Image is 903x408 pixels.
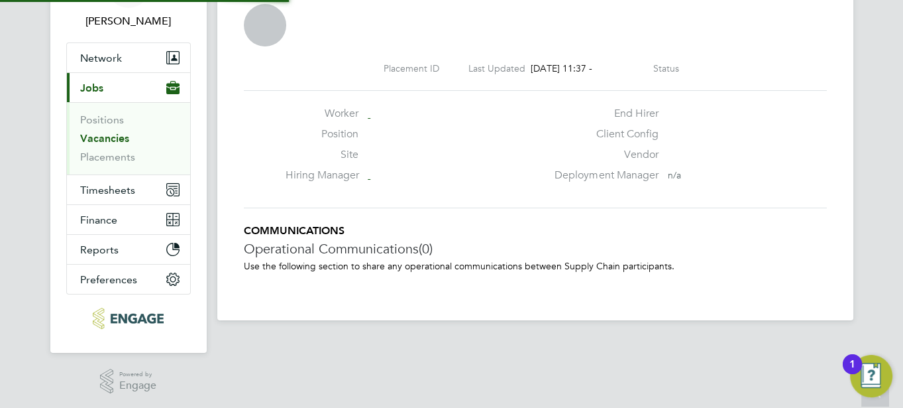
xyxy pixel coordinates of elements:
div: Jobs [67,102,190,174]
span: (0) [419,240,433,257]
button: Open Resource Center, 1 new notification [850,355,892,397]
img: protocol-logo-retina.png [93,308,164,329]
span: Preferences [80,273,137,286]
span: Reports [80,243,119,256]
span: Josh Boulding [66,13,191,29]
button: Timesheets [67,175,190,204]
span: [DATE] 11:37 - [531,62,592,74]
a: Positions [80,113,124,126]
label: Worker [286,107,358,121]
p: Use the following section to share any operational communications between Supply Chain participants. [244,260,827,272]
label: Site [286,148,358,162]
label: Last Updated [468,62,525,74]
button: Preferences [67,265,190,294]
a: Powered byEngage [100,369,156,394]
label: Hiring Manager [286,169,358,182]
label: End Hirer [547,107,658,121]
button: Finance [67,205,190,234]
div: 1 [849,364,855,381]
button: Network [67,43,190,72]
a: Go to home page [66,308,191,329]
h5: COMMUNICATIONS [244,224,827,238]
a: Placements [80,151,135,163]
span: Engage [119,380,156,391]
label: Status [653,62,679,74]
span: Powered by [119,369,156,380]
label: Deployment Manager [547,169,658,182]
label: Client Config [547,127,658,141]
label: Placement ID [384,62,439,74]
button: Reports [67,235,190,264]
a: Vacancies [80,132,129,145]
span: Network [80,52,122,64]
span: Jobs [80,82,103,94]
button: Jobs [67,73,190,102]
span: Finance [80,214,117,226]
label: Position [286,127,358,141]
h3: Operational Communications [244,240,827,257]
span: n/a [667,169,680,181]
span: Timesheets [80,184,135,196]
label: Vendor [547,148,658,162]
